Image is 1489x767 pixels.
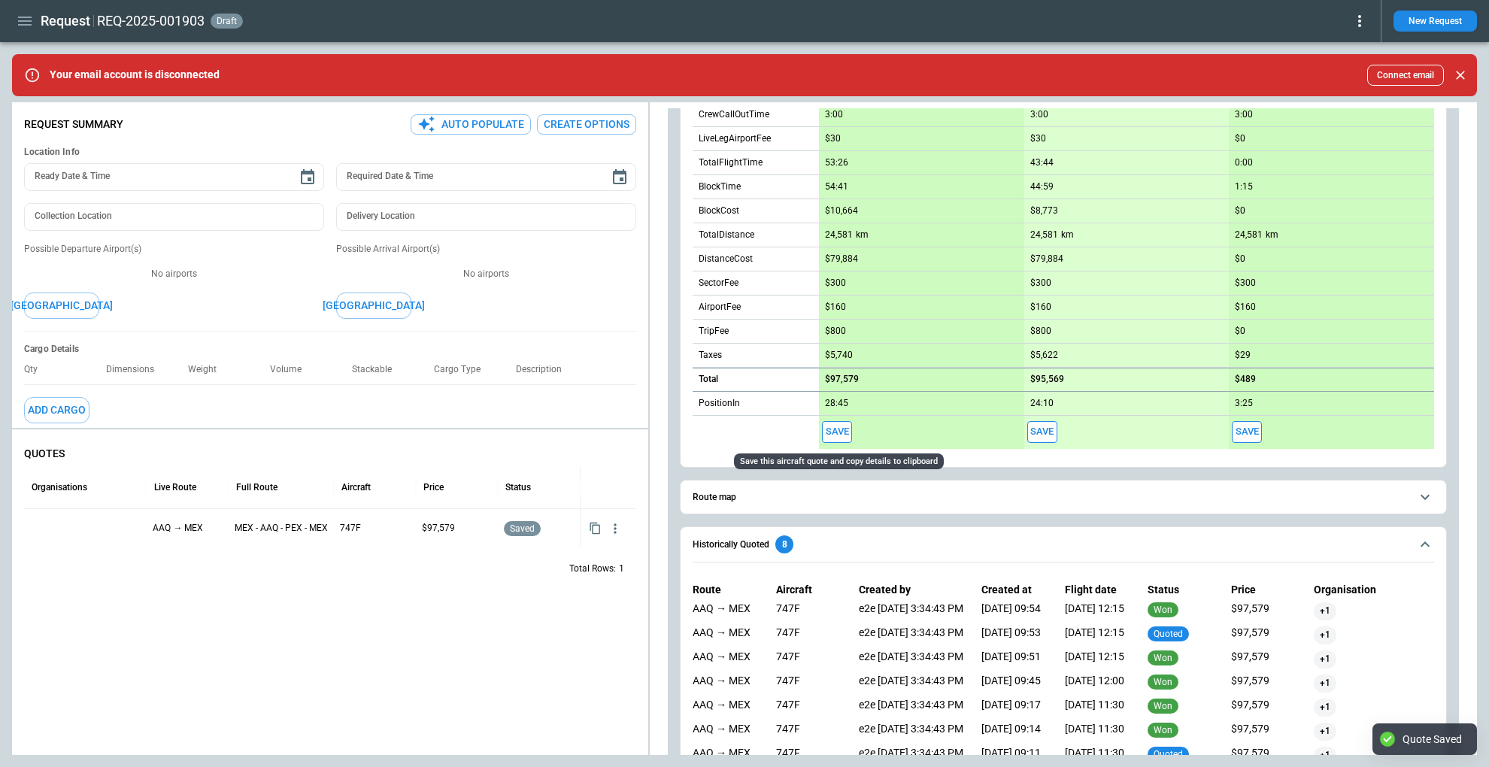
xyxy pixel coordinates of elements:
[422,522,492,535] p: $97,579
[1231,699,1296,717] div: $97,579
[1027,421,1057,443] span: Save this aircraft quote and copy details to clipboard
[24,447,636,460] p: QUOTES
[1235,205,1245,217] p: $0
[1231,747,1296,765] div: $97,579
[1450,65,1471,86] button: Close
[1314,678,1336,689] span: +1
[699,397,740,410] p: PositionIn
[569,562,616,575] p: Total Rows:
[825,350,853,361] p: $5,740
[859,747,963,765] div: e2e [DATE] 3:34:43 PM
[1030,374,1064,385] p: $95,569
[537,114,636,135] button: Create Options
[1030,181,1054,193] p: 44:59
[1235,133,1245,144] p: $0
[293,162,323,193] button: Choose date
[1030,205,1058,217] p: $8,773
[859,626,963,644] div: e2e [DATE] 3:34:43 PM
[423,482,444,493] div: Price
[1030,157,1054,168] p: 43:44
[1151,701,1175,711] span: won
[699,325,729,338] p: TripFee
[776,602,841,620] div: 747F
[1235,350,1251,361] p: $29
[981,584,1046,596] p: Created at
[1030,277,1051,289] p: $300
[1231,584,1296,596] p: Price
[336,243,636,256] p: Possible Arrival Airport(s)
[693,540,769,550] h6: Historically Quoted
[1151,749,1186,759] span: quoted
[24,147,636,158] h6: Location Info
[153,522,223,535] p: AAQ → MEX
[859,584,963,596] p: Created by
[859,723,963,741] div: e2e [DATE] 3:34:43 PM
[1148,584,1212,596] p: Status
[1030,133,1046,144] p: $30
[340,522,410,535] p: 747F
[825,302,846,313] p: $160
[822,421,852,443] span: Save this aircraft quote and copy details to clipboard
[1061,229,1074,241] p: km
[776,675,841,693] div: 747F
[1151,725,1175,735] span: won
[734,453,944,469] div: Save this aircraft quote and copy details to clipboard
[825,326,846,337] p: $800
[434,364,493,375] p: Cargo Type
[24,364,50,375] p: Qty
[1065,626,1130,644] div: [DATE] 12:15
[859,650,963,668] div: e2e [DATE] 3:34:43 PM
[336,293,411,319] button: [GEOGRAPHIC_DATA]
[97,12,205,30] h2: REQ-2025-001903
[693,650,757,668] div: MEX → (positioning) → AAQ → (live) → PEX → (live) → MEX
[699,253,753,265] p: DistanceCost
[1065,747,1130,765] div: [DATE] 11:30
[1235,157,1253,168] p: 0:00
[776,747,841,765] div: 747F
[1235,229,1263,241] p: 24,581
[981,650,1046,668] div: [DATE] 09:51
[24,118,123,131] p: Request Summary
[24,243,324,256] p: Possible Departure Airport(s)
[1065,584,1130,596] p: Flight date
[1151,677,1175,687] span: won
[693,602,757,620] div: MEX → (positioning) → AAQ → (live) → PEX → (live) → MEX
[776,626,841,644] div: 747F
[1314,726,1336,737] span: +1
[1030,398,1054,409] p: 24:10
[1151,629,1186,639] span: quoted
[693,699,757,717] div: MEX → (positioning) → AAQ → (live) → PEX → (live) → MEX
[981,699,1046,717] div: [DATE] 09:17
[859,699,963,717] div: e2e [DATE] 3:34:43 PM
[1030,109,1048,120] p: 3:00
[1065,675,1130,693] div: [DATE] 12:00
[1065,650,1130,668] div: [DATE] 12:15
[693,675,757,693] div: MEX → (positioning) → AAQ → (live) → PEX → (live) → MEX
[1232,421,1262,443] span: Save this aircraft quote and copy details to clipboard
[693,584,757,596] p: Route
[605,162,635,193] button: Choose date
[50,68,220,81] p: Your email account is disconnected
[699,180,741,193] p: BlockTime
[270,364,314,375] p: Volume
[981,626,1046,644] div: [DATE] 09:53
[1235,374,1256,385] p: $489
[1314,653,1336,665] span: +1
[1235,326,1245,337] p: $0
[41,12,90,30] h1: Request
[336,268,636,280] p: No airports
[699,277,738,290] p: SectorFee
[981,675,1046,693] div: [DATE] 09:45
[1151,605,1175,615] span: won
[1235,181,1253,193] p: 1:15
[352,364,404,375] p: Stackable
[825,253,858,265] p: $79,884
[32,482,87,493] div: Organisations
[693,493,736,502] h6: Route map
[1314,750,1336,761] span: +1
[693,527,1434,562] button: Historically Quoted8
[1030,350,1058,361] p: $5,622
[825,374,859,385] p: $97,579
[1151,653,1175,663] span: won
[822,421,852,443] button: Save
